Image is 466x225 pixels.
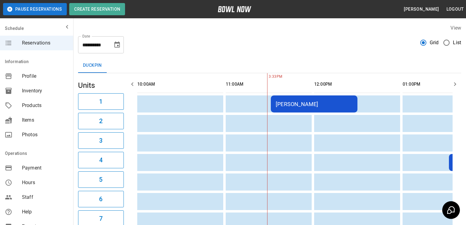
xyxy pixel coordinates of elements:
h6: 1 [99,97,102,106]
span: Reservations [22,39,68,47]
div: [PERSON_NAME] [276,101,353,107]
span: Staff [22,194,68,201]
button: 6 [78,191,124,207]
span: Help [22,208,68,216]
button: Create Reservation [69,3,125,15]
th: 11:00AM [226,76,312,93]
h6: 4 [99,155,102,165]
span: Payment [22,164,68,172]
span: Photos [22,131,68,138]
button: 1 [78,93,124,110]
span: Items [22,116,68,124]
span: Hours [22,179,68,186]
span: Products [22,102,68,109]
button: Choose date, selected date is Sep 6, 2025 [111,39,123,51]
button: [PERSON_NAME] [401,4,441,15]
label: View [450,25,461,31]
span: 3:33PM [267,74,269,80]
button: 2 [78,113,124,129]
button: 3 [78,132,124,149]
button: Pause Reservations [3,3,67,15]
h6: 5 [99,175,102,184]
th: 10:00AM [137,76,223,93]
span: List [453,39,461,46]
h6: 2 [99,116,102,126]
button: 4 [78,152,124,168]
img: logo [218,6,251,12]
button: Duckpin [78,58,107,73]
div: inventory tabs [78,58,461,73]
span: Grid [430,39,439,46]
th: 12:00PM [314,76,400,93]
h6: 7 [99,214,102,223]
h6: 6 [99,194,102,204]
h6: 3 [99,136,102,145]
button: 5 [78,171,124,188]
button: Logout [444,4,466,15]
span: Profile [22,73,68,80]
span: Inventory [22,87,68,95]
h5: Units [78,80,124,90]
